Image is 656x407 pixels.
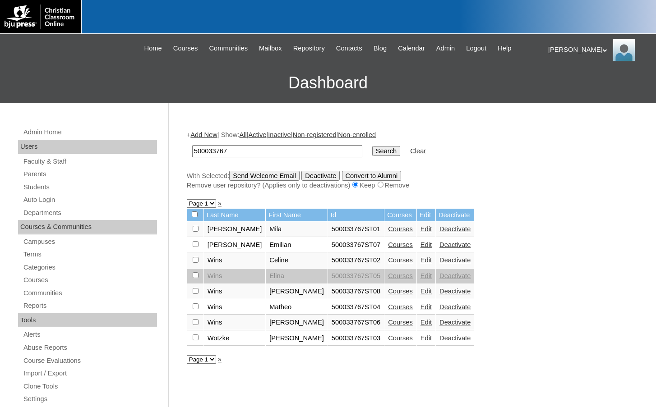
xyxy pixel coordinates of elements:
span: Logout [466,43,486,54]
a: Blog [369,43,391,54]
img: Melanie Sevilla [613,39,635,61]
a: Admin Home [23,127,157,138]
a: Campuses [23,236,157,247]
a: Courses [388,334,413,342]
td: Wotzke [204,331,266,346]
td: Deactivate [436,209,474,222]
input: Send Welcome Email [229,171,300,181]
td: Wins [204,284,266,299]
a: Courses [23,274,157,286]
a: Courses [388,303,413,311]
td: Elina [266,269,328,284]
td: Mila [266,222,328,237]
td: Wins [204,315,266,330]
a: Active [249,131,267,138]
a: Edit [420,225,432,233]
a: Edit [420,288,432,295]
a: Add New [190,131,217,138]
td: 500033767ST04 [328,300,384,315]
input: Search [192,145,362,157]
a: Courses [388,225,413,233]
a: Parents [23,169,157,180]
a: Mailbox [254,43,286,54]
a: Auto Login [23,194,157,206]
td: 500033767ST01 [328,222,384,237]
input: Convert to Alumni [342,171,402,181]
a: Deactivate [439,241,471,248]
a: Deactivate [439,225,471,233]
span: Home [144,43,162,54]
a: Courses [388,288,413,295]
input: Deactivate [301,171,340,181]
a: Courses [169,43,203,54]
td: Emilian [266,238,328,253]
div: Courses & Communities [18,220,157,234]
div: Remove user repository? (Applies only to deactivations) Keep Remove [187,181,633,190]
span: Contacts [336,43,362,54]
a: » [218,356,222,363]
a: Courses [388,241,413,248]
div: Tools [18,313,157,328]
a: Repository [289,43,329,54]
td: Edit [417,209,435,222]
a: Deactivate [439,272,471,279]
td: Wins [204,253,266,268]
div: Users [18,140,157,154]
a: Terms [23,249,157,260]
td: Wins [204,269,266,284]
a: Reports [23,300,157,311]
td: Matheo [266,300,328,315]
a: » [218,200,222,207]
a: Deactivate [439,334,471,342]
td: Wins [204,300,266,315]
a: Non-registered [293,131,337,138]
td: 500033767ST05 [328,269,384,284]
a: Courses [388,256,413,264]
td: [PERSON_NAME] [204,238,266,253]
div: + | Show: | | | | [187,130,633,190]
a: Clear [410,147,426,155]
td: [PERSON_NAME] [266,315,328,330]
h3: Dashboard [5,63,651,103]
a: Calendar [393,43,429,54]
a: Help [493,43,516,54]
span: Help [498,43,511,54]
a: Edit [420,303,432,311]
a: Logout [462,43,491,54]
a: All [239,131,246,138]
td: Celine [266,253,328,268]
a: Edit [420,319,432,326]
td: 500033767ST08 [328,284,384,299]
td: 500033767ST02 [328,253,384,268]
span: Admin [436,43,455,54]
td: 500033767ST03 [328,331,384,346]
td: 500033767ST07 [328,238,384,253]
a: Abuse Reports [23,342,157,353]
a: Inactive [268,131,291,138]
a: Non-enrolled [338,131,376,138]
a: Categories [23,262,157,273]
a: Deactivate [439,256,471,264]
div: With Selected: [187,171,633,190]
a: Alerts [23,329,157,340]
span: Mailbox [259,43,282,54]
span: Calendar [398,43,425,54]
a: Courses [388,319,413,326]
td: First Name [266,209,328,222]
div: [PERSON_NAME] [548,39,647,61]
a: Settings [23,393,157,405]
td: Last Name [204,209,266,222]
a: Communities [23,288,157,299]
a: Courses [388,272,413,279]
img: logo-white.png [5,5,76,29]
td: 500033767ST06 [328,315,384,330]
span: Blog [374,43,387,54]
a: Clone Tools [23,381,157,392]
td: Courses [384,209,416,222]
a: Admin [432,43,460,54]
td: [PERSON_NAME] [266,284,328,299]
a: Departments [23,207,157,219]
input: Search [372,146,400,156]
span: Courses [173,43,198,54]
a: Import / Export [23,368,157,379]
